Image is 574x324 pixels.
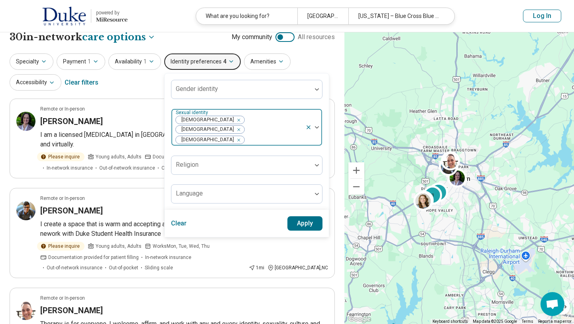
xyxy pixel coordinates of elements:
[232,32,272,42] span: My community
[176,126,236,133] span: [DEMOGRAPHIC_DATA]
[40,195,85,202] p: Remote or In-person
[145,264,173,271] span: Sliding scale
[223,57,226,66] span: 4
[99,164,155,172] span: Out-of-network insurance
[522,319,533,324] a: Terms (opens in new tab)
[40,205,103,216] h3: [PERSON_NAME]
[48,254,139,261] span: Documentation provided for patient filling
[297,8,348,24] div: [GEOGRAPHIC_DATA], [GEOGRAPHIC_DATA]
[538,319,572,324] a: Report a map error
[523,10,561,22] button: Log In
[176,136,236,144] span: [DEMOGRAPHIC_DATA]
[171,216,187,231] button: Clear
[298,32,335,42] span: All resources
[176,110,210,115] label: Sexual identity
[161,164,191,172] span: Out-of-pocket
[47,164,93,172] span: In-network insurance
[473,319,517,324] span: Map data ©2025 Google
[40,130,328,149] p: I am a licensed [MEDICAL_DATA] in [GEOGRAPHIC_DATA] offering individual therapy both in-person an...
[267,264,328,271] div: [GEOGRAPHIC_DATA] , NC
[196,8,297,24] div: What are you looking for?
[96,153,142,160] span: Young adults, Adults
[82,30,155,44] button: Care options
[40,116,103,127] h3: [PERSON_NAME]
[429,183,448,202] div: 2
[10,74,61,91] button: Accessibility
[249,264,264,271] div: 1 mi
[40,105,85,113] p: Remote or In-person
[176,190,203,197] label: Language
[42,6,86,26] img: Duke University
[10,30,155,44] h1: 30 in-network
[96,243,142,250] span: Young adults, Adults
[65,73,98,92] div: Clear filters
[37,242,85,251] div: Please inquire
[348,8,450,24] div: [US_STATE] – Blue Cross Blue Shield
[348,162,364,178] button: Zoom in
[164,53,241,70] button: Identity preferences4
[143,57,147,66] span: 1
[423,186,442,205] div: 3
[176,85,218,93] label: Gender identity
[40,305,103,316] h3: [PERSON_NAME]
[287,216,323,231] button: Apply
[244,53,291,70] button: Amenities
[88,57,91,66] span: 1
[108,53,161,70] button: Availability1
[40,219,328,239] p: I create a space that is warm and accepting as we collaborate toward your therapy goals. *I am in...
[82,30,146,44] span: care options
[176,116,236,124] span: [DEMOGRAPHIC_DATA]
[153,153,243,160] span: Documentation provided for patient filling
[541,292,564,316] div: Open chat
[153,243,210,250] span: Works Mon, Tue, Wed, Thu
[10,53,53,70] button: Specialty
[37,152,85,161] div: Please inquire
[13,6,128,26] a: Duke Universitypowered by
[109,264,138,271] span: Out-of-pocket
[47,264,102,271] span: Out-of-network insurance
[40,294,85,302] p: Remote or In-person
[96,9,128,16] div: powered by
[57,53,105,70] button: Payment1
[145,254,191,261] span: In-network insurance
[176,161,199,168] label: Religion
[348,179,364,195] button: Zoom out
